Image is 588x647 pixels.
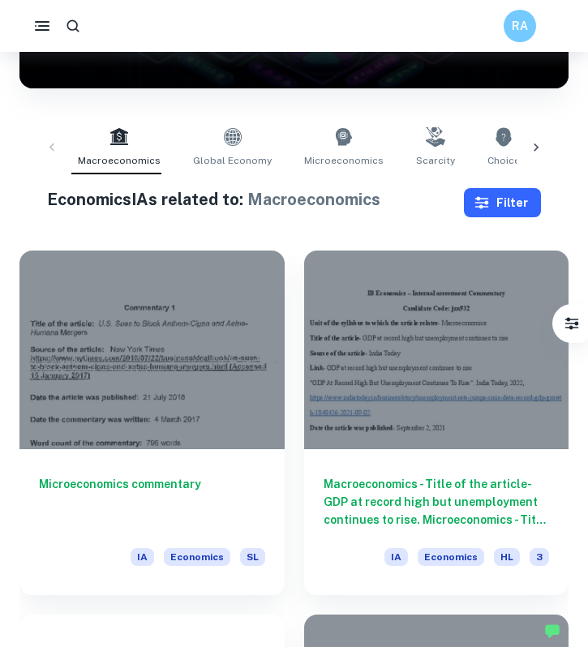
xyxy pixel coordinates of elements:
[544,623,560,639] img: Marked
[240,548,265,566] span: SL
[464,188,541,217] button: Filter
[193,153,272,168] span: Global Economy
[39,475,265,529] h6: Microeconomics commentary
[131,548,154,566] span: IA
[511,17,530,35] h6: RA
[556,307,588,340] button: Filter
[418,548,484,566] span: Economics
[304,251,569,595] a: Macroeconomics - Title of the article- GDP at record high but unemployment continues to rise. Mic...
[324,475,550,529] h6: Macroeconomics - Title of the article- GDP at record high but unemployment continues to rise. Mic...
[494,548,520,566] span: HL
[247,190,380,209] span: Macroeconomics
[416,153,455,168] span: Scarcity
[530,548,549,566] span: 3
[19,251,285,595] a: Microeconomics commentaryIAEconomicsSL
[504,10,536,42] button: RA
[487,153,520,168] span: Choice
[47,187,464,212] h1: Economics IAs related to:
[384,548,408,566] span: IA
[164,548,230,566] span: Economics
[78,153,161,168] span: Macroeconomics
[304,153,384,168] span: Microeconomics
